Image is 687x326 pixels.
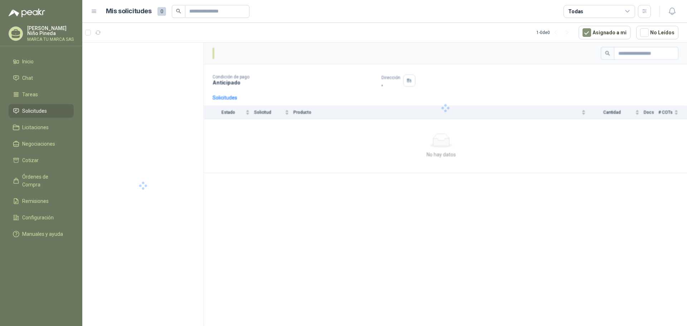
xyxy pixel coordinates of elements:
[9,104,74,118] a: Solicitudes
[22,197,49,205] span: Remisiones
[22,107,47,115] span: Solicitudes
[22,91,38,98] span: Tareas
[9,55,74,68] a: Inicio
[106,6,152,16] h1: Mis solicitudes
[9,170,74,191] a: Órdenes de Compra
[22,123,49,131] span: Licitaciones
[9,227,74,241] a: Manuales y ayuda
[22,214,54,222] span: Configuración
[22,58,34,65] span: Inicio
[22,74,33,82] span: Chat
[22,156,39,164] span: Cotizar
[22,230,63,238] span: Manuales y ayuda
[27,26,74,36] p: [PERSON_NAME] Niño Pineda
[9,137,74,151] a: Negociaciones
[22,173,67,189] span: Órdenes de Compra
[176,9,181,14] span: search
[22,140,55,148] span: Negociaciones
[579,26,630,39] button: Asignado a mi
[9,9,45,17] img: Logo peakr
[27,37,74,42] p: MARCA TU MARCA SAS
[9,211,74,224] a: Configuración
[636,26,678,39] button: No Leídos
[9,71,74,85] a: Chat
[9,88,74,101] a: Tareas
[9,194,74,208] a: Remisiones
[568,8,583,15] div: Todas
[536,27,573,38] div: 1 - 0 de 0
[9,154,74,167] a: Cotizar
[9,121,74,134] a: Licitaciones
[157,7,166,16] span: 0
